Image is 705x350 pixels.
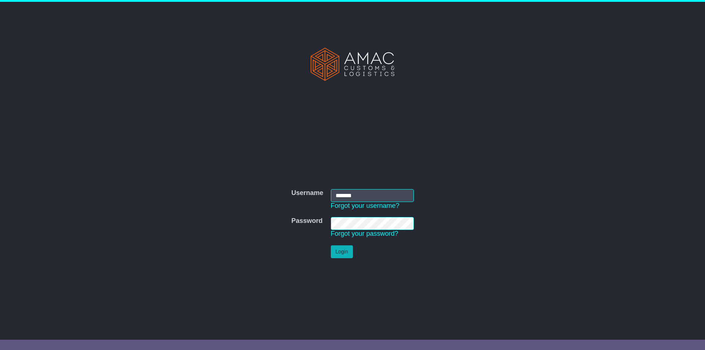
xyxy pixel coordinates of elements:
[331,230,398,237] a: Forgot your password?
[311,48,394,81] img: AMAC Customs and Logistics
[331,245,353,258] button: Login
[291,217,322,225] label: Password
[331,202,399,209] a: Forgot your username?
[291,189,323,197] label: Username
